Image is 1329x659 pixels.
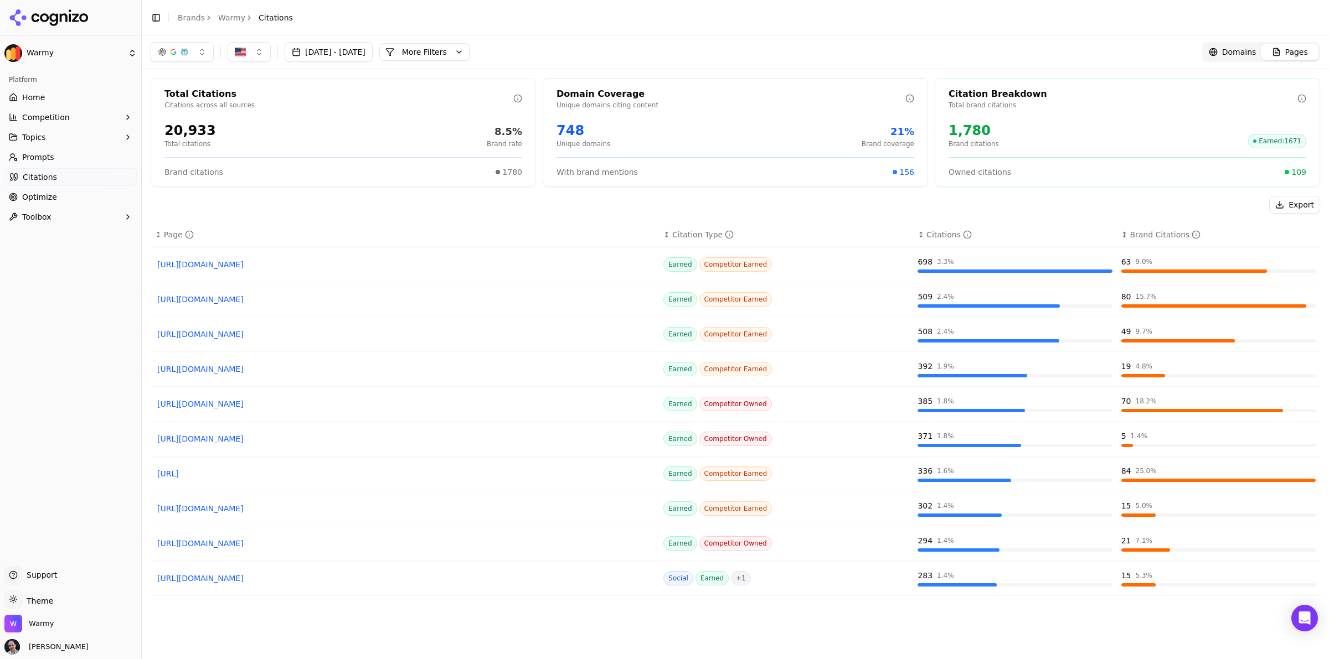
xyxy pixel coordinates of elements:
[1121,396,1131,407] div: 70
[259,12,293,23] span: Citations
[218,12,245,23] a: Warmy
[663,571,693,585] span: Social
[155,229,655,240] div: ↕Page
[557,101,905,110] p: Unique domains citing content
[1121,465,1131,476] div: 84
[1248,134,1306,148] span: Earned : 1671
[699,397,772,411] span: Competitor Owned
[22,112,70,123] span: Competition
[663,536,697,551] span: Earned
[487,124,522,139] div: 8.5%
[699,432,772,446] span: Competitor Owned
[659,222,913,247] th: citationTypes
[27,48,123,58] span: Warmy
[557,139,610,148] p: Unique domains
[4,615,22,632] img: Warmy
[696,571,729,585] span: Earned
[937,292,954,301] div: 2.4 %
[699,466,772,481] span: Competitor Earned
[157,538,652,549] a: [URL][DOMAIN_NAME]
[949,87,1297,101] div: Citation Breakdown
[22,211,51,222] span: Toolbox
[918,430,933,442] div: 371
[22,152,54,163] span: Prompts
[4,108,137,126] button: Competition
[178,13,205,22] a: Brands
[1136,501,1153,510] div: 5.0 %
[918,256,933,267] div: 698
[4,208,137,226] button: Toolbox
[157,433,652,444] a: [URL][DOMAIN_NAME]
[164,122,216,139] div: 20,933
[29,619,54,629] span: Warmy
[157,364,652,375] a: [URL][DOMAIN_NAME]
[918,500,933,511] div: 302
[1121,326,1131,337] div: 49
[151,222,659,247] th: page
[4,148,137,166] a: Prompts
[1130,229,1201,240] div: Brand Citations
[1285,46,1308,58] span: Pages
[164,229,194,240] div: Page
[4,188,137,206] a: Optimize
[937,362,954,371] div: 1.9 %
[699,327,772,341] span: Competitor Earned
[22,132,46,143] span: Topics
[1136,536,1153,545] div: 7.1 %
[4,44,22,62] img: Warmy
[22,191,57,203] span: Optimize
[663,257,697,272] span: Earned
[22,596,53,605] span: Theme
[557,87,905,101] div: Domain Coverage
[663,501,697,516] span: Earned
[937,466,954,475] div: 1.6 %
[918,229,1112,240] div: ↕Citations
[663,397,697,411] span: Earned
[22,92,45,103] span: Home
[178,12,293,23] nav: breadcrumb
[22,569,57,580] span: Support
[937,327,954,336] div: 2.4 %
[937,571,954,580] div: 1.4 %
[899,167,914,178] span: 156
[699,536,772,551] span: Competitor Owned
[164,87,513,101] div: Total Citations
[937,257,954,266] div: 3.3 %
[1269,196,1320,214] button: Export
[164,139,216,148] p: Total citations
[1121,535,1131,546] div: 21
[1136,327,1153,336] div: 9.7 %
[918,570,933,581] div: 283
[4,71,137,89] div: Platform
[862,124,914,139] div: 21%
[663,432,697,446] span: Earned
[949,139,999,148] p: Brand citations
[235,46,246,58] img: US
[1121,430,1126,442] div: 5
[1121,500,1131,511] div: 15
[502,167,522,178] span: 1780
[699,501,772,516] span: Competitor Earned
[487,139,522,148] p: Brand rate
[937,397,954,406] div: 1.8 %
[862,139,914,148] p: Brand coverage
[285,42,373,62] button: [DATE] - [DATE]
[663,362,697,376] span: Earned
[699,292,772,307] span: Competitor Earned
[157,398,652,409] a: [URL][DOMAIN_NAME]
[4,615,54,632] button: Open organization switcher
[1121,229,1316,240] div: ↕Brand Citations
[23,172,57,183] span: Citations
[157,468,652,479] a: [URL]
[1222,46,1256,58] span: Domains
[672,229,734,240] div: Citation Type
[557,167,638,178] span: With brand mentions
[918,361,933,372] div: 392
[4,89,137,106] a: Home
[1136,466,1157,475] div: 25.0 %
[557,122,610,139] div: 748
[1136,362,1153,371] div: 4.8 %
[4,168,137,186] a: Citations
[1121,256,1131,267] div: 63
[1131,432,1148,440] div: 1.4 %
